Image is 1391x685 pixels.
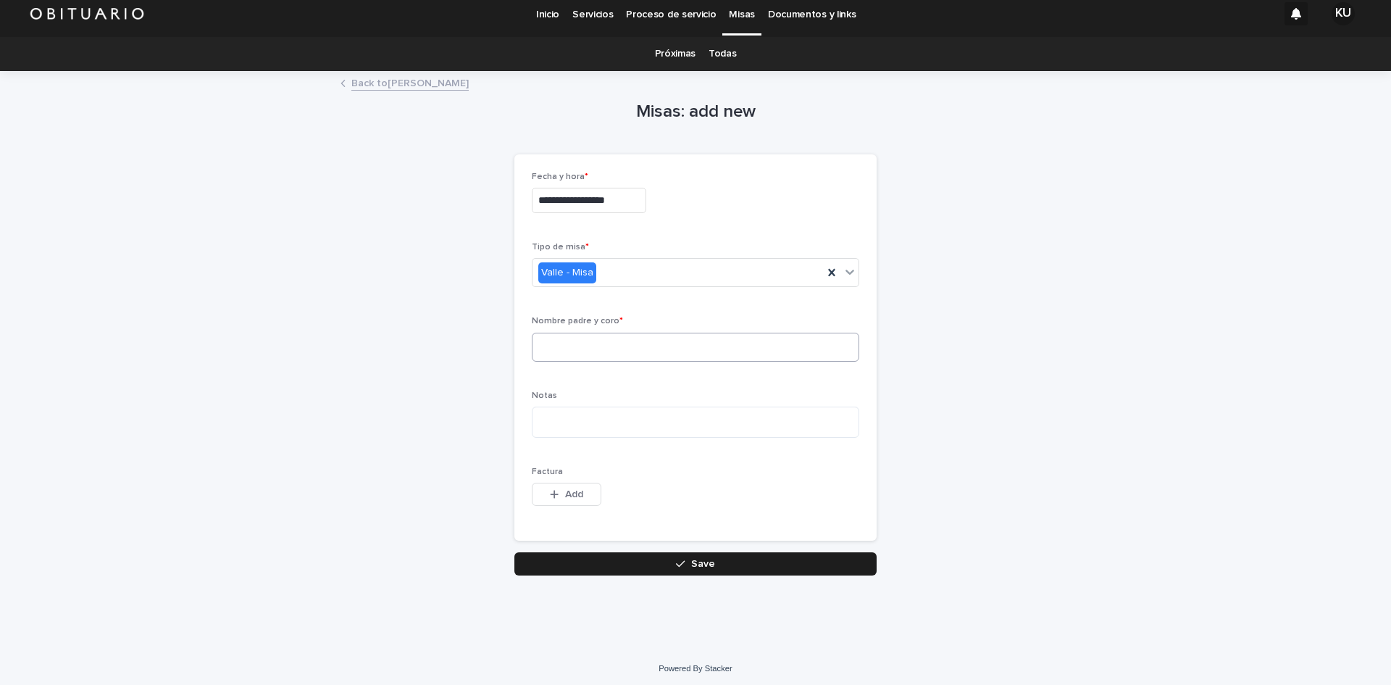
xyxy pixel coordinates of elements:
[351,74,469,91] a: Back to[PERSON_NAME]
[1332,2,1355,25] div: KU
[709,37,736,71] a: Todas
[659,664,732,673] a: Powered By Stacker
[691,559,715,569] span: Save
[655,37,696,71] a: Próximas
[538,262,596,283] div: Valle - Misa
[532,173,588,181] span: Fecha y hora
[532,243,589,252] span: Tipo de misa
[532,483,601,506] button: Add
[514,101,877,123] h1: Misas: add new
[532,317,623,325] span: Nombre padre y coro
[514,552,877,576] button: Save
[532,468,563,476] span: Factura
[565,489,583,499] span: Add
[532,391,557,400] span: Notas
